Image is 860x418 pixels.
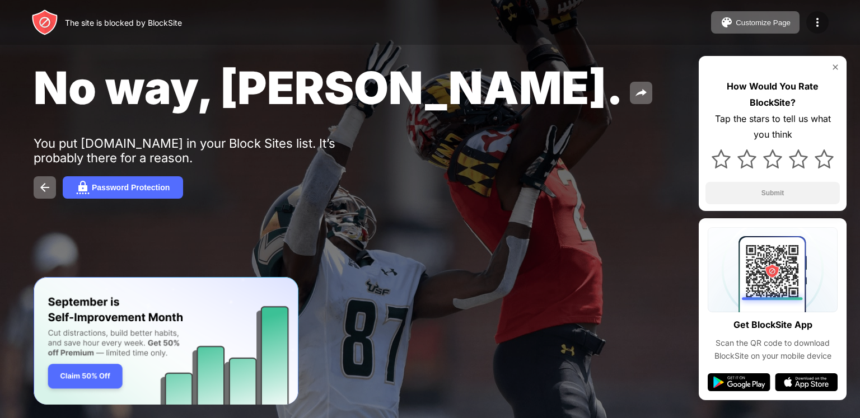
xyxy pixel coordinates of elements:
[38,181,52,194] img: back.svg
[733,317,812,333] div: Get BlockSite App
[34,60,623,115] span: No way, [PERSON_NAME].
[831,63,840,72] img: rate-us-close.svg
[789,149,808,168] img: star.svg
[815,149,834,168] img: star.svg
[720,16,733,29] img: pallet.svg
[811,16,824,29] img: menu-icon.svg
[634,86,648,100] img: share.svg
[34,136,380,165] div: You put [DOMAIN_NAME] in your Block Sites list. It’s probably there for a reason.
[708,227,838,312] img: qrcode.svg
[705,111,840,143] div: Tap the stars to tell us what you think
[737,149,756,168] img: star.svg
[63,176,183,199] button: Password Protection
[712,149,731,168] img: star.svg
[708,337,838,362] div: Scan the QR code to download BlockSite on your mobile device
[711,11,800,34] button: Customize Page
[705,78,840,111] div: How Would You Rate BlockSite?
[76,181,90,194] img: password.svg
[34,277,298,405] iframe: Banner
[65,18,182,27] div: The site is blocked by BlockSite
[92,183,170,192] div: Password Protection
[705,182,840,204] button: Submit
[736,18,791,27] div: Customize Page
[31,9,58,36] img: header-logo.svg
[775,373,838,391] img: app-store.svg
[763,149,782,168] img: star.svg
[708,373,770,391] img: google-play.svg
